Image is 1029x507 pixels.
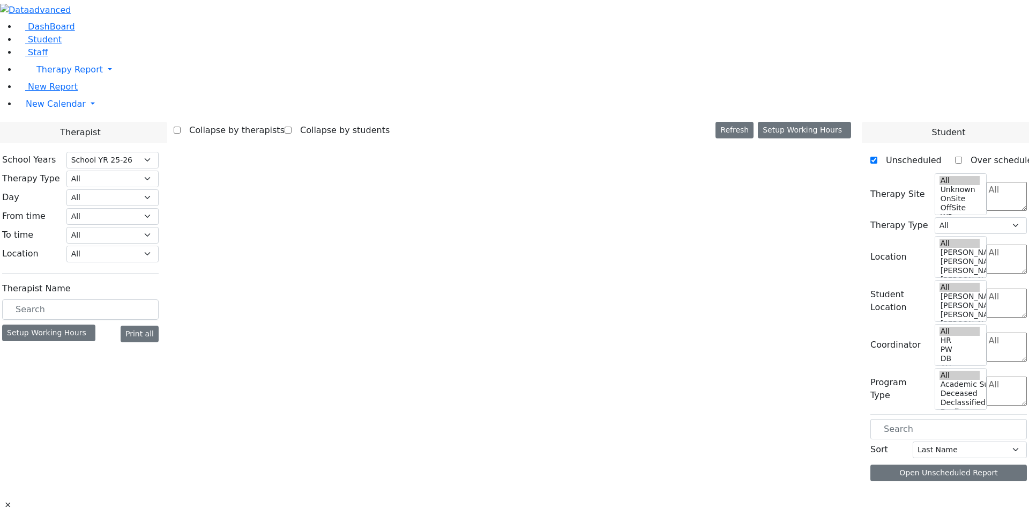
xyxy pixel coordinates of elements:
[939,239,980,248] option: All
[939,266,980,275] option: [PERSON_NAME] 3
[870,219,928,232] label: Therapy Type
[17,93,1029,115] a: New Calendar
[987,333,1027,362] textarea: Search
[17,34,62,45] a: Student
[939,248,980,257] option: [PERSON_NAME] 5
[2,247,39,260] label: Location
[36,64,103,75] span: Therapy Report
[987,182,1027,211] textarea: Search
[939,345,980,354] option: PW
[28,21,75,32] span: DashBoard
[2,299,159,320] input: Search
[939,194,980,203] option: OnSite
[2,191,19,204] label: Day
[758,122,851,138] button: Setup Working Hours
[939,389,980,398] option: Deceased
[939,371,980,380] option: All
[939,176,980,185] option: All
[939,283,980,292] option: All
[2,282,71,295] label: Therapist Name
[28,34,62,45] span: Student
[26,99,86,109] span: New Calendar
[2,210,46,223] label: From time
[870,443,888,456] label: Sort
[870,251,907,263] label: Location
[939,327,980,336] option: All
[939,292,980,301] option: [PERSON_NAME] 5
[181,122,285,139] label: Collapse by therapists
[292,122,390,139] label: Collapse by students
[17,82,78,92] a: New Report
[17,47,48,57] a: Staff
[939,310,980,319] option: [PERSON_NAME] 3
[987,289,1027,318] textarea: Search
[939,380,980,389] option: Academic Support
[939,336,980,345] option: HR
[939,407,980,416] option: Declines
[987,245,1027,274] textarea: Search
[939,301,980,310] option: [PERSON_NAME] 4
[939,257,980,266] option: [PERSON_NAME] 4
[870,188,925,201] label: Therapy Site
[931,126,965,139] span: Student
[2,325,95,341] div: Setup Working Hours
[17,59,1029,80] a: Therapy Report
[870,339,921,351] label: Coordinator
[939,363,980,372] option: AH
[939,212,980,222] option: WP
[2,153,56,166] label: School Years
[939,354,980,363] option: DB
[60,126,100,139] span: Therapist
[870,288,928,314] label: Student Location
[2,229,33,241] label: To time
[939,203,980,212] option: OffSite
[715,122,754,138] button: Refresh
[121,326,159,342] button: Print all
[870,465,1027,481] button: Open Unscheduled Report
[939,185,980,194] option: Unknown
[939,275,980,284] option: [PERSON_NAME] 2
[17,21,75,32] a: DashBoard
[28,82,78,92] span: New Report
[2,172,60,185] label: Therapy Type
[939,398,980,407] option: Declassified
[877,152,942,169] label: Unscheduled
[870,419,1027,439] input: Search
[939,319,980,328] option: [PERSON_NAME] 2
[28,47,48,57] span: Staff
[870,376,928,402] label: Program Type
[987,377,1027,406] textarea: Search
